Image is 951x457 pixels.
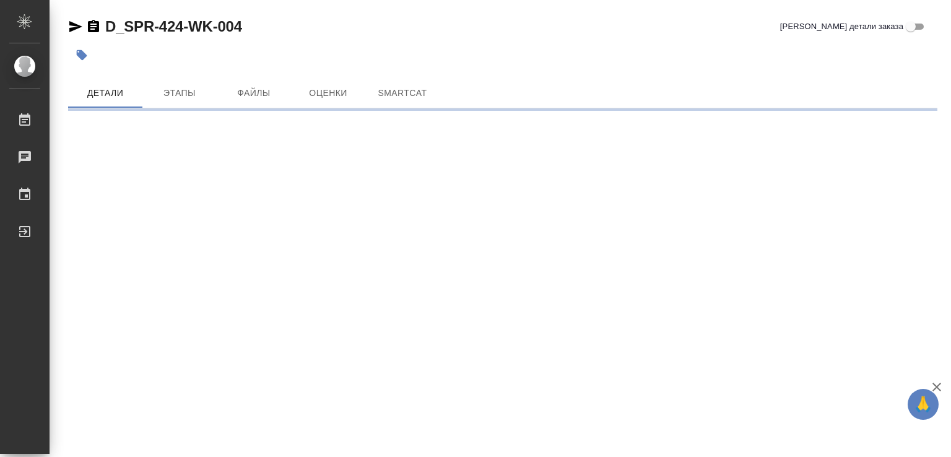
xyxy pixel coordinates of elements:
button: Добавить тэг [68,41,95,69]
span: Детали [76,85,135,101]
span: 🙏 [913,391,934,417]
a: D_SPR-424-WK-004 [105,18,242,35]
span: SmartCat [373,85,432,101]
button: 🙏 [908,389,939,420]
span: [PERSON_NAME] детали заказа [780,20,903,33]
button: Скопировать ссылку для ЯМессенджера [68,19,83,34]
span: Оценки [298,85,358,101]
span: Файлы [224,85,284,101]
button: Скопировать ссылку [86,19,101,34]
span: Этапы [150,85,209,101]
